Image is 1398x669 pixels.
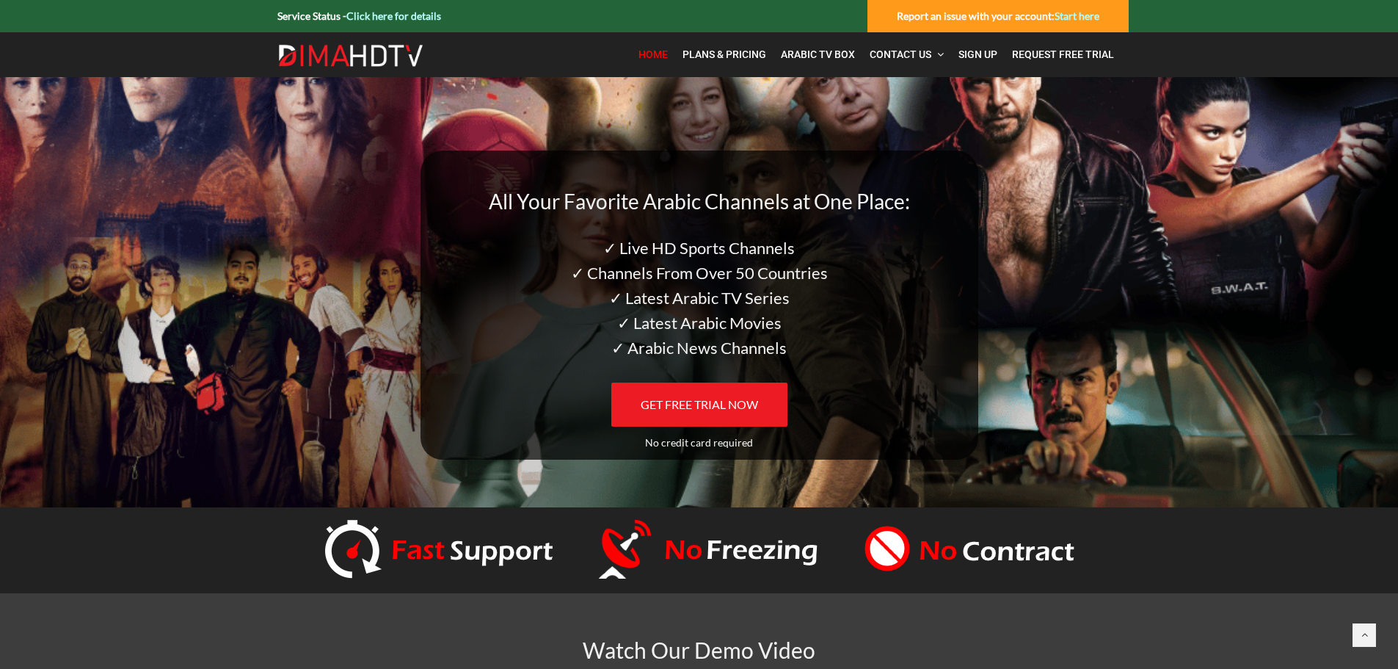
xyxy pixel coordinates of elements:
[638,48,668,60] span: Home
[862,40,951,70] a: Contact Us
[682,48,766,60] span: Plans & Pricing
[958,48,997,60] span: Sign Up
[1005,40,1121,70] a: Request Free Trial
[897,10,1099,22] strong: Report an issue with your account:
[611,383,787,427] a: GET FREE TRIAL NOW
[609,288,790,308] span: ✓ Latest Arabic TV Series
[277,10,441,22] strong: Service Status -
[951,40,1005,70] a: Sign Up
[571,263,828,283] span: ✓ Channels From Over 50 Countries
[645,436,753,449] span: No credit card required
[781,48,855,60] span: Arabic TV Box
[773,40,862,70] a: Arabic TV Box
[1353,623,1376,647] a: Back to top
[611,338,787,358] span: ✓ Arabic News Channels
[617,313,782,333] span: ✓ Latest Arabic Movies
[489,189,910,214] span: All Your Favorite Arabic Channels at One Place:
[1055,10,1099,22] a: Start here
[277,44,424,68] img: Dima HDTV
[346,10,441,22] a: Click here for details
[583,637,815,663] span: Watch Our Demo Video
[631,40,675,70] a: Home
[603,238,795,258] span: ✓ Live HD Sports Channels
[675,40,773,70] a: Plans & Pricing
[641,397,758,411] span: GET FREE TRIAL NOW
[1012,48,1114,60] span: Request Free Trial
[870,48,931,60] span: Contact Us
